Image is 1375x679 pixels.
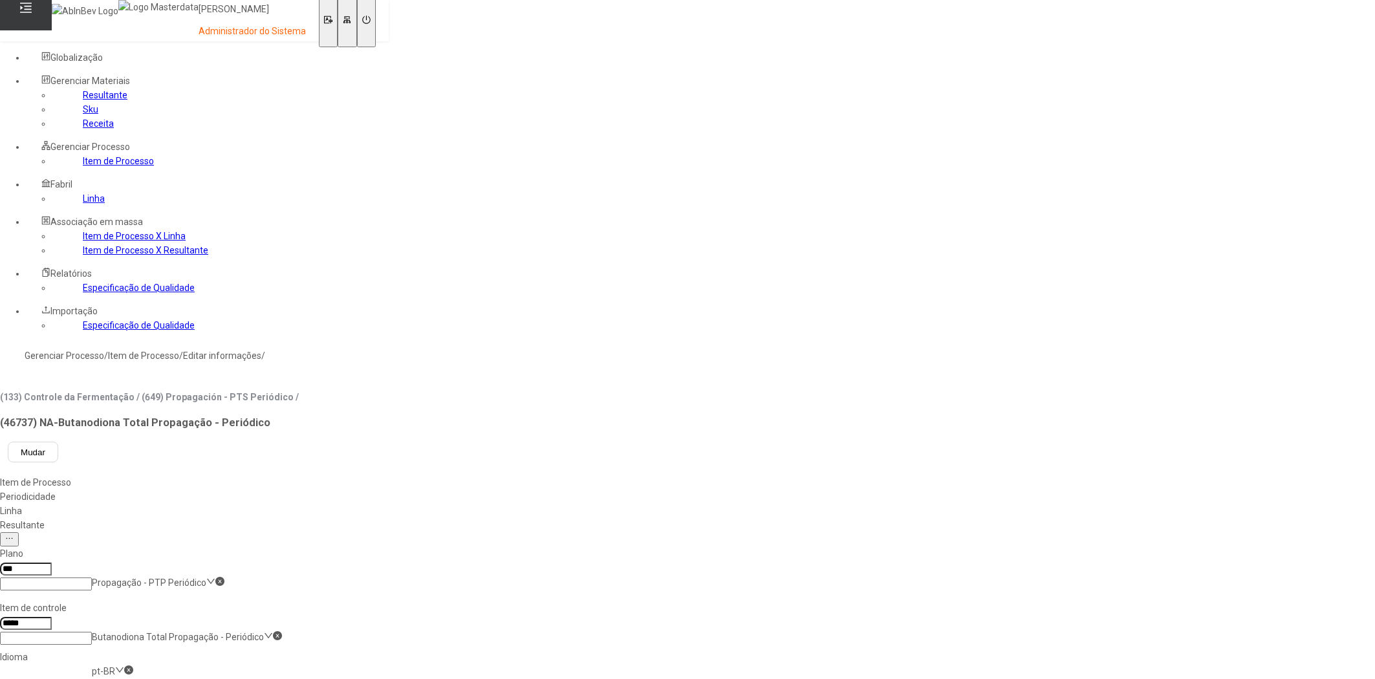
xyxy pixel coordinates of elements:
a: Item de Processo X Linha [83,231,186,241]
a: Resultante [83,90,127,100]
span: Mudar [21,447,45,457]
nz-breadcrumb-separator: / [179,350,183,361]
a: Especificação de Qualidade [83,320,195,330]
a: Editar informações [183,350,261,361]
nz-breadcrumb-separator: / [104,350,108,361]
nz-breadcrumb-separator: / [261,350,265,361]
a: Gerenciar Processo [25,350,104,361]
a: Receita [83,118,114,129]
a: Item de Processo [108,350,179,361]
span: Importação [50,306,98,316]
nz-select-item: Propagação - PTP Periódico [92,577,206,588]
span: Associação em massa [50,217,143,227]
span: Gerenciar Processo [50,142,130,152]
span: Globalização [50,52,103,63]
nz-select-item: pt-BR [92,666,115,676]
a: Linha [83,193,105,204]
nz-select-item: Butanodiona Total Propagação - Periódico [92,632,264,642]
button: Mudar [8,442,58,462]
span: Fabril [50,179,72,189]
a: Sku [83,104,98,114]
a: Especificação de Qualidade [83,283,195,293]
p: [PERSON_NAME] [199,3,306,16]
span: Relatórios [50,268,92,279]
a: Item de Processo X Resultante [83,245,208,255]
img: AbInBev Logo [52,4,118,18]
p: Administrador do Sistema [199,25,306,38]
span: Gerenciar Materiais [50,76,130,86]
a: Item de Processo [83,156,154,166]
